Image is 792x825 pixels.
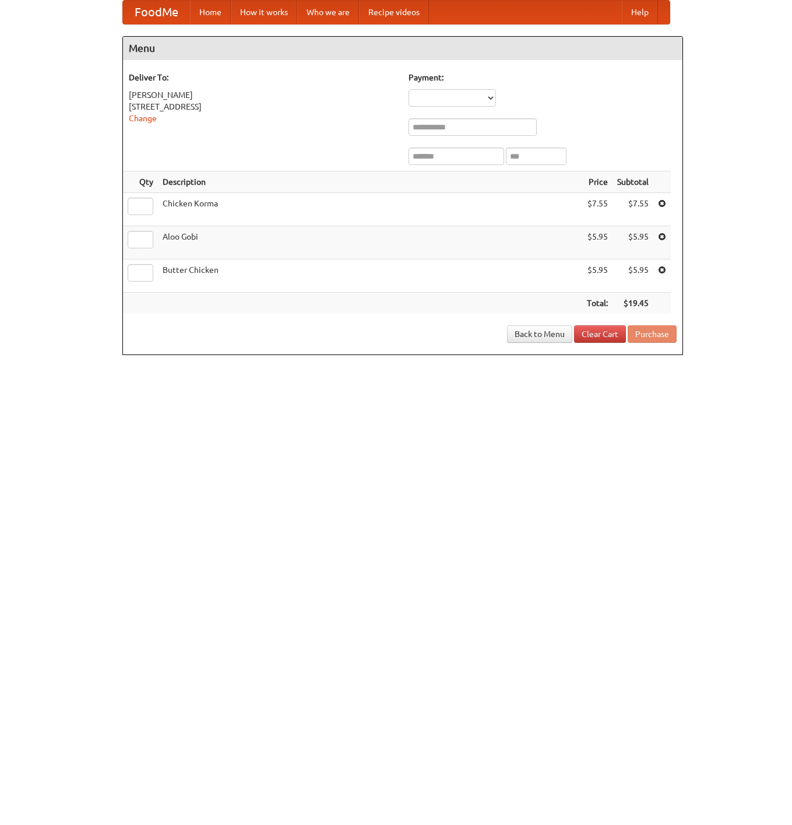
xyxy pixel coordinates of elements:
[129,101,397,113] div: [STREET_ADDRESS]
[582,259,613,293] td: $5.95
[507,325,572,343] a: Back to Menu
[613,171,653,193] th: Subtotal
[613,226,653,259] td: $5.95
[409,72,677,83] h5: Payment:
[628,325,677,343] button: Purchase
[123,37,682,60] h4: Menu
[613,293,653,314] th: $19.45
[297,1,359,24] a: Who we are
[582,171,613,193] th: Price
[129,114,157,123] a: Change
[613,193,653,226] td: $7.55
[158,193,582,226] td: Chicken Korma
[582,293,613,314] th: Total:
[129,72,397,83] h5: Deliver To:
[158,171,582,193] th: Description
[231,1,297,24] a: How it works
[190,1,231,24] a: Home
[582,193,613,226] td: $7.55
[158,259,582,293] td: Butter Chicken
[123,171,158,193] th: Qty
[574,325,626,343] a: Clear Cart
[359,1,429,24] a: Recipe videos
[158,226,582,259] td: Aloo Gobi
[582,226,613,259] td: $5.95
[613,259,653,293] td: $5.95
[123,1,190,24] a: FoodMe
[129,89,397,101] div: [PERSON_NAME]
[622,1,658,24] a: Help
